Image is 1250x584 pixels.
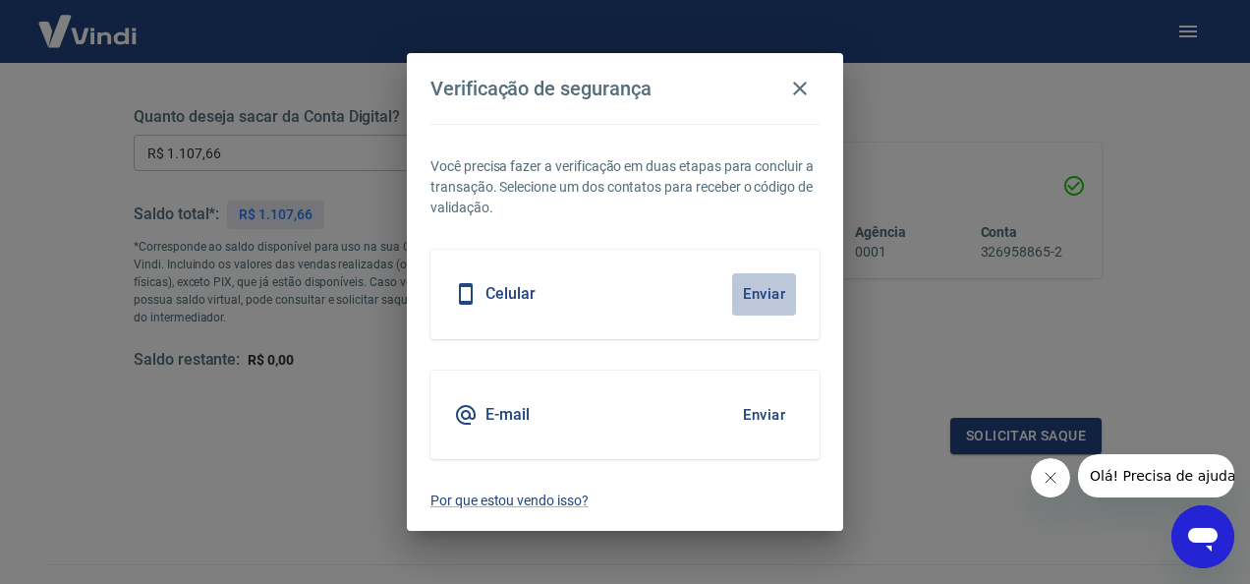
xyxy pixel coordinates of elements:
[485,284,536,304] h5: Celular
[430,491,820,511] a: Por que estou vendo isso?
[1171,505,1234,568] iframe: Botão para abrir a janela de mensagens
[1078,454,1234,497] iframe: Mensagem da empresa
[732,273,796,315] button: Enviar
[430,77,652,100] h4: Verificação de segurança
[430,156,820,218] p: Você precisa fazer a verificação em duas etapas para concluir a transação. Selecione um dos conta...
[1031,458,1070,497] iframe: Fechar mensagem
[732,394,796,436] button: Enviar
[12,14,165,29] span: Olá! Precisa de ajuda?
[485,405,530,425] h5: E-mail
